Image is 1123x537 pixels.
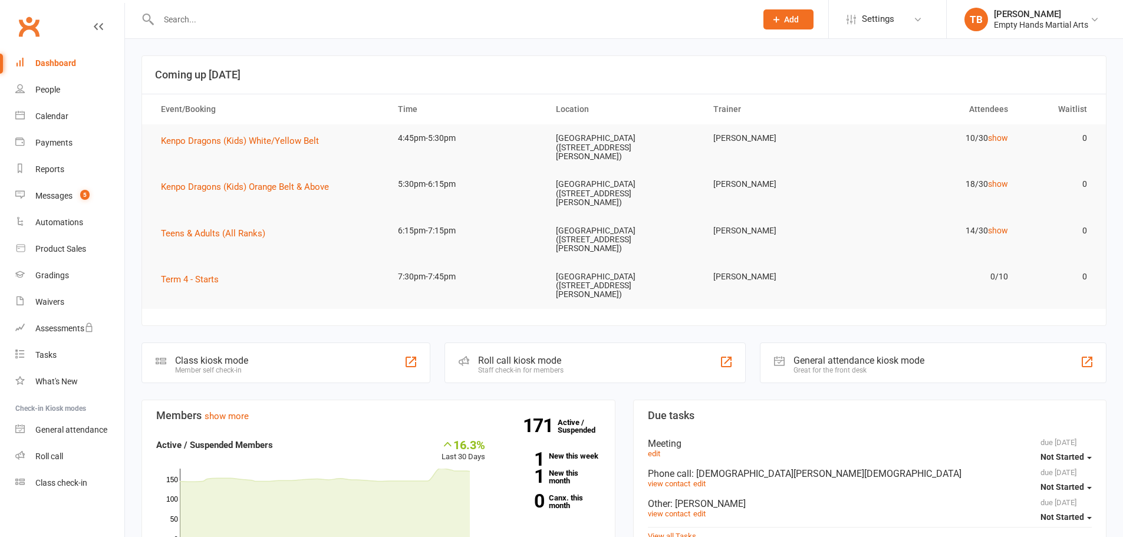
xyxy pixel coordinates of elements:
[503,492,544,510] strong: 0
[1019,263,1098,291] td: 0
[35,377,78,386] div: What's New
[763,9,814,29] button: Add
[648,468,1092,479] div: Phone call
[861,217,1019,245] td: 14/30
[155,11,748,28] input: Search...
[15,470,124,496] a: Class kiosk mode
[703,217,861,245] td: [PERSON_NAME]
[161,274,219,285] span: Term 4 - Starts
[15,236,124,262] a: Product Sales
[15,289,124,315] a: Waivers
[15,50,124,77] a: Dashboard
[15,183,124,209] a: Messages 5
[670,498,746,509] span: : [PERSON_NAME]
[161,136,319,146] span: Kenpo Dragons (Kids) White/Yellow Belt
[648,438,1092,449] div: Meeting
[994,9,1088,19] div: [PERSON_NAME]
[1040,447,1092,468] button: Not Started
[994,19,1088,30] div: Empty Hands Martial Arts
[478,366,564,374] div: Staff check-in for members
[15,315,124,342] a: Assessments
[156,440,273,450] strong: Active / Suspended Members
[964,8,988,31] div: TB
[861,263,1019,291] td: 0/10
[155,69,1093,81] h3: Coming up [DATE]
[861,94,1019,124] th: Attendees
[161,182,329,192] span: Kenpo Dragons (Kids) Orange Belt & Above
[1040,512,1084,522] span: Not Started
[693,509,706,518] a: edit
[35,111,68,121] div: Calendar
[1040,507,1092,528] button: Not Started
[703,170,861,198] td: [PERSON_NAME]
[161,180,337,194] button: Kenpo Dragons (Kids) Orange Belt & Above
[80,190,90,200] span: 5
[161,134,327,148] button: Kenpo Dragons (Kids) White/Yellow Belt
[35,244,86,253] div: Product Sales
[15,443,124,470] a: Roll call
[503,494,601,509] a: 0Canx. this month
[545,263,703,309] td: [GEOGRAPHIC_DATA] ([STREET_ADDRESS][PERSON_NAME])
[35,218,83,227] div: Automations
[15,130,124,156] a: Payments
[523,417,558,434] strong: 171
[35,452,63,461] div: Roll call
[35,425,107,434] div: General attendance
[545,124,703,170] td: [GEOGRAPHIC_DATA] ([STREET_ADDRESS][PERSON_NAME])
[703,94,861,124] th: Trainer
[35,350,57,360] div: Tasks
[784,15,799,24] span: Add
[1040,482,1084,492] span: Not Started
[503,450,544,468] strong: 1
[861,124,1019,152] td: 10/30
[35,164,64,174] div: Reports
[387,263,545,291] td: 7:30pm-7:45pm
[691,468,961,479] span: : [DEMOGRAPHIC_DATA][PERSON_NAME][DEMOGRAPHIC_DATA]
[15,368,124,395] a: What's New
[175,366,248,374] div: Member self check-in
[862,6,894,32] span: Settings
[1019,170,1098,198] td: 0
[15,156,124,183] a: Reports
[988,179,1008,189] a: show
[15,103,124,130] a: Calendar
[15,209,124,236] a: Automations
[1019,124,1098,152] td: 0
[545,217,703,263] td: [GEOGRAPHIC_DATA] ([STREET_ADDRESS][PERSON_NAME])
[205,411,249,421] a: show more
[156,410,601,421] h3: Members
[703,124,861,152] td: [PERSON_NAME]
[15,417,124,443] a: General attendance kiosk mode
[648,498,1092,509] div: Other
[14,12,44,41] a: Clubworx
[442,438,485,451] div: 16.3%
[793,366,924,374] div: Great for the front desk
[35,58,76,68] div: Dashboard
[861,170,1019,198] td: 18/30
[161,228,265,239] span: Teens & Adults (All Ranks)
[35,324,94,333] div: Assessments
[1040,477,1092,498] button: Not Started
[1019,217,1098,245] td: 0
[35,85,60,94] div: People
[793,355,924,366] div: General attendance kiosk mode
[988,226,1008,235] a: show
[478,355,564,366] div: Roll call kiosk mode
[503,452,601,460] a: 1New this week
[1019,94,1098,124] th: Waitlist
[648,509,690,518] a: view contact
[161,272,227,286] button: Term 4 - Starts
[503,469,601,485] a: 1New this month
[35,271,69,280] div: Gradings
[15,342,124,368] a: Tasks
[545,170,703,216] td: [GEOGRAPHIC_DATA] ([STREET_ADDRESS][PERSON_NAME])
[387,124,545,152] td: 4:45pm-5:30pm
[503,467,544,485] strong: 1
[703,263,861,291] td: [PERSON_NAME]
[150,94,387,124] th: Event/Booking
[648,479,690,488] a: view contact
[35,478,87,487] div: Class check-in
[35,138,73,147] div: Payments
[15,77,124,103] a: People
[988,133,1008,143] a: show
